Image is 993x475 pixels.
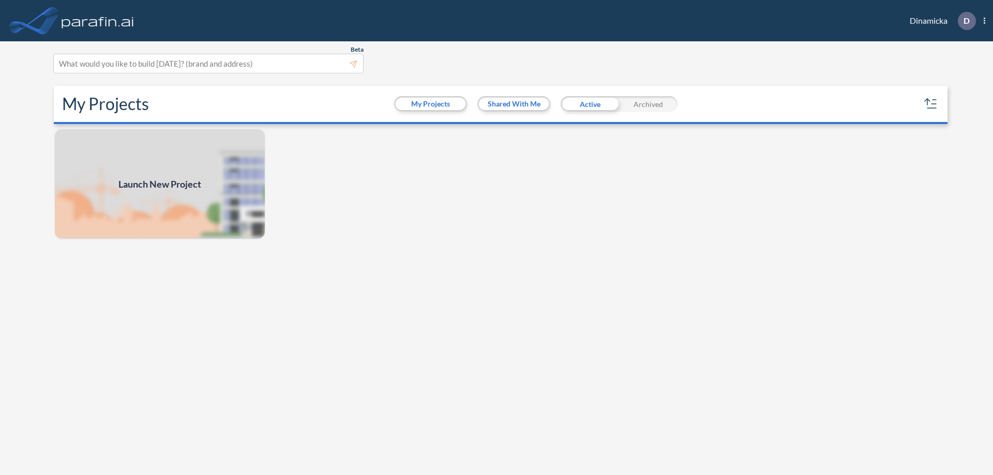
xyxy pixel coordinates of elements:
[62,94,149,114] h2: My Projects
[894,12,985,30] div: Dinamicka
[479,98,549,110] button: Shared With Me
[561,96,619,112] div: Active
[619,96,678,112] div: Archived
[396,98,465,110] button: My Projects
[118,177,201,191] span: Launch New Project
[351,45,364,54] span: Beta
[59,10,136,31] img: logo
[923,96,939,112] button: sort
[54,128,266,240] a: Launch New Project
[964,16,970,25] p: D
[54,128,266,240] img: add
